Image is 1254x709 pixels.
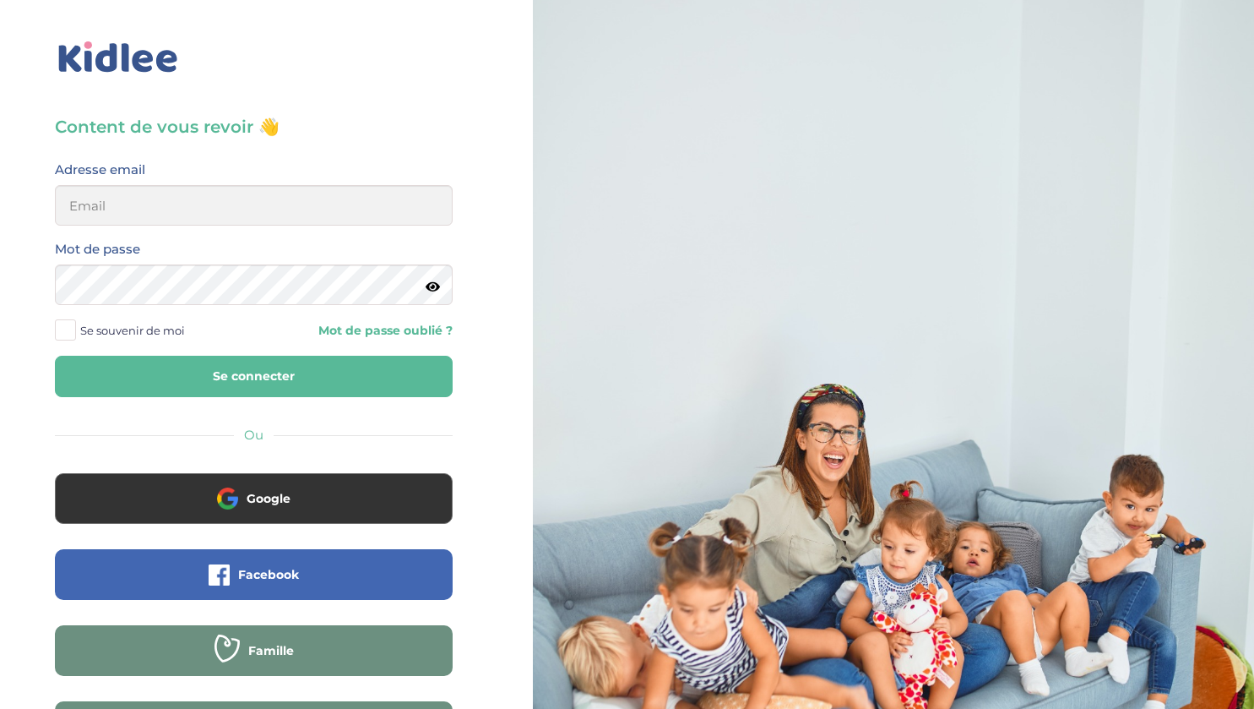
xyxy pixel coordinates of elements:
[55,502,453,518] a: Google
[55,473,453,524] button: Google
[55,549,453,600] button: Facebook
[55,578,453,594] a: Facebook
[55,238,140,260] label: Mot de passe
[55,625,453,676] button: Famille
[55,38,182,77] img: logo_kidlee_bleu
[55,185,453,226] input: Email
[217,488,238,509] img: google.png
[55,654,453,670] a: Famille
[55,115,453,139] h3: Content de vous revoir 👋
[55,159,145,181] label: Adresse email
[244,427,263,443] span: Ou
[247,490,290,507] span: Google
[209,564,230,586] img: facebook.png
[55,356,453,397] button: Se connecter
[80,319,185,341] span: Se souvenir de moi
[248,642,294,659] span: Famille
[267,323,453,339] a: Mot de passe oublié ?
[238,566,299,583] span: Facebook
